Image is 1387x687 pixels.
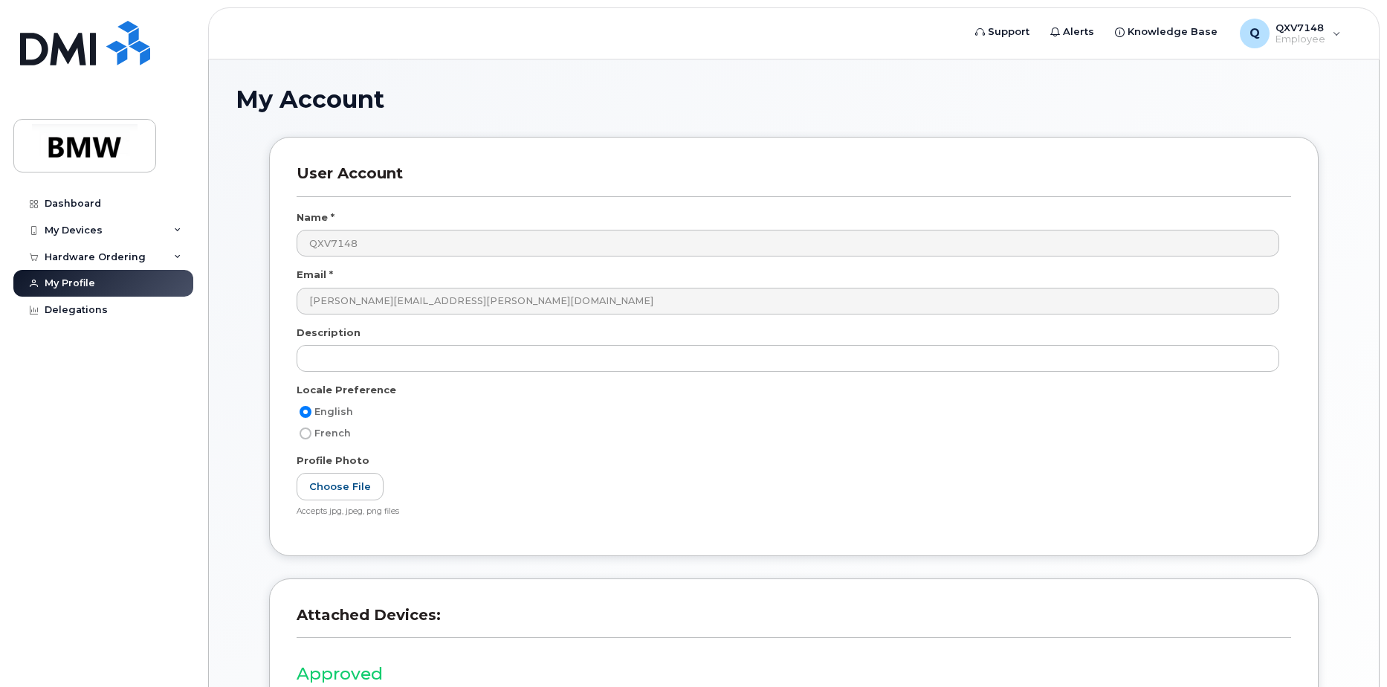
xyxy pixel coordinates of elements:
div: Accepts jpg, jpeg, png files [297,506,1279,517]
label: Email * [297,268,333,282]
input: French [300,428,311,439]
input: English [300,406,311,418]
span: English [314,406,353,417]
h3: Attached Devices: [297,606,1291,638]
h3: User Account [297,164,1291,196]
label: Description [297,326,361,340]
label: Name * [297,210,334,225]
span: French [314,428,351,439]
h1: My Account [236,86,1352,112]
label: Profile Photo [297,454,369,468]
label: Locale Preference [297,383,396,397]
h3: Approved [297,665,1291,683]
label: Choose File [297,473,384,500]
